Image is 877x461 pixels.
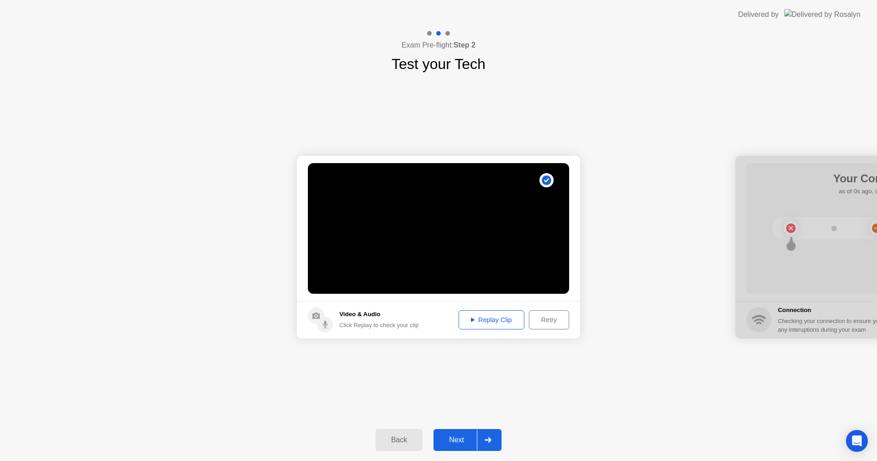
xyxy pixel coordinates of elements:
h4: Exam Pre-flight: [402,40,475,51]
h1: Test your Tech [391,53,486,75]
div: Replay Clip [462,316,521,323]
div: Click Replay to check your clip [339,321,419,329]
b: Step 2 [454,41,475,49]
button: Retry [529,310,569,329]
div: Next [436,436,477,444]
img: Delivered by Rosalyn [784,9,861,20]
div: Delivered by [738,9,779,20]
button: Back [375,429,423,451]
div: Retry [532,316,566,323]
div: Back [378,436,420,444]
button: Replay Clip [459,310,524,329]
button: Next [433,429,502,451]
div: Open Intercom Messenger [846,430,868,452]
h5: Video & Audio [339,310,419,319]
